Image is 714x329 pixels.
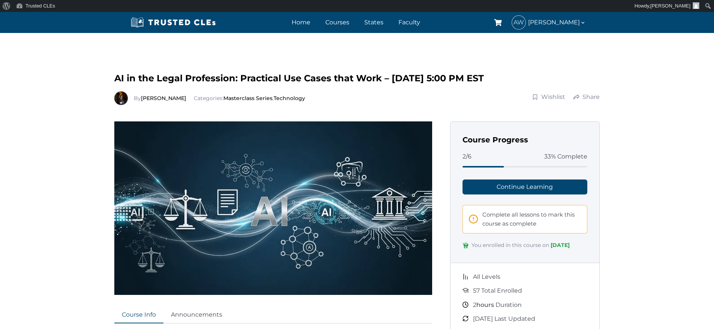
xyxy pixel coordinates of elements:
[512,16,525,29] span: AW
[532,93,566,102] a: Wishlist
[129,17,218,28] img: Trusted CLEs
[472,241,570,251] span: You enrolled in this course on
[141,95,186,102] a: [PERSON_NAME]
[114,121,432,295] img: AI-in-the-Legal-Profession.webp
[482,210,581,228] span: Complete all lessons to mark this course as complete
[650,3,690,9] span: [PERSON_NAME]
[114,73,484,84] span: AI in the Legal Profession: Practical Use Cases that Work – [DATE] 5:00 PM EST
[274,95,305,102] a: Technology
[134,94,305,102] div: Categories: ,
[463,152,472,162] span: 2/6
[114,307,163,323] a: Course Info
[573,93,600,102] a: Share
[163,307,230,323] a: Announcements
[476,301,494,308] span: hours
[551,242,570,248] span: [DATE]
[114,91,128,105] img: Richard Estevez
[397,17,422,28] a: Faculty
[223,95,272,102] a: Masterclass Series
[528,17,586,27] span: [PERSON_NAME]
[362,17,385,28] a: States
[290,17,312,28] a: Home
[134,95,188,102] span: By
[544,152,587,162] span: 33% Complete
[323,17,351,28] a: Courses
[473,314,535,324] span: [DATE] Last Updated
[473,301,476,308] span: 2
[463,179,588,194] a: Continue Learning
[473,286,522,296] span: 57 Total Enrolled
[463,134,588,146] h3: Course Progress
[473,272,500,282] span: All Levels
[473,300,522,310] span: Duration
